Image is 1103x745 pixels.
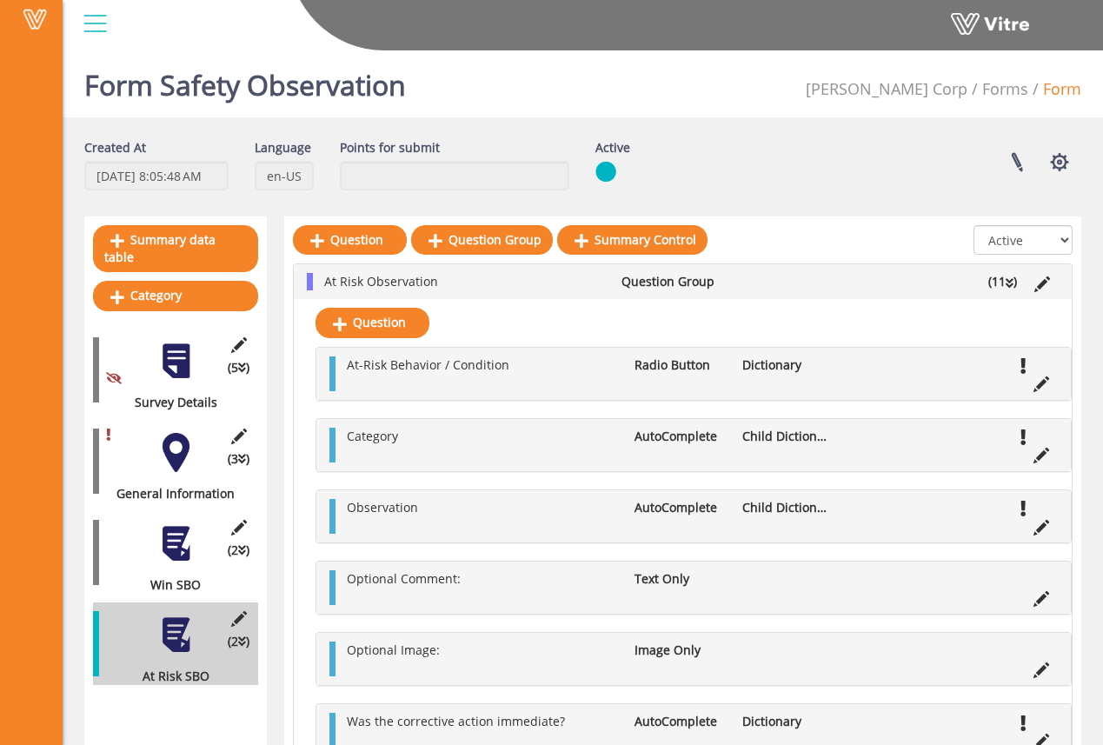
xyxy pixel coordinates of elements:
span: Category [347,428,398,444]
label: Active [595,139,630,156]
li: (11 ) [980,273,1026,290]
li: Text Only [626,570,734,588]
label: Points for submit [340,139,440,156]
a: Question [316,308,429,337]
div: At Risk SBO [93,668,245,685]
span: Optional Image: [347,642,440,658]
span: (2 ) [228,633,249,650]
span: (2 ) [228,542,249,559]
li: Image Only [626,642,734,659]
img: yes [595,161,616,183]
span: 210 [806,78,967,99]
a: Category [93,281,258,310]
li: AutoComplete [626,428,734,445]
li: Dictionary [734,713,841,730]
li: AutoComplete [626,713,734,730]
span: Observation [347,499,418,516]
label: Created At [84,139,146,156]
a: Summary data table [93,225,258,272]
span: Optional Comment: [347,570,461,587]
span: At Risk Observation [324,273,438,289]
a: Forms [982,78,1028,99]
li: AutoComplete [626,499,734,516]
div: Win SBO [93,576,245,594]
li: Form [1028,78,1081,101]
div: General Information [93,485,245,502]
label: Language [255,139,311,156]
a: Question Group [411,225,553,255]
a: Summary Control [557,225,708,255]
li: Child Dictionary [734,499,841,516]
div: Survey Details [93,394,245,411]
li: Dictionary [734,356,841,374]
li: Child Dictionary [734,428,841,445]
a: Question [293,225,407,255]
h1: Form Safety Observation [84,43,406,117]
span: At-Risk Behavior / Condition [347,356,509,373]
li: Radio Button [626,356,734,374]
span: (3 ) [228,450,249,468]
span: (5 ) [228,359,249,376]
span: Was the corrective action immediate? [347,713,565,729]
li: Question Group [613,273,724,290]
